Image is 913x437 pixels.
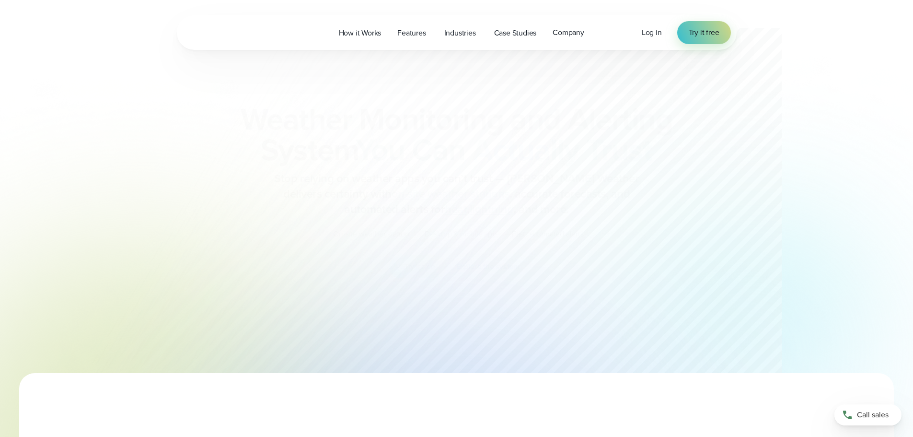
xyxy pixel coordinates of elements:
[834,404,901,425] a: Call sales
[677,21,731,44] a: Try it free
[444,27,476,39] span: Industries
[397,27,426,39] span: Features
[642,27,662,38] a: Log in
[689,27,719,38] span: Try it free
[553,27,584,38] span: Company
[339,27,381,39] span: How it Works
[494,27,537,39] span: Case Studies
[857,409,889,421] span: Call sales
[486,23,545,43] a: Case Studies
[331,23,390,43] a: How it Works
